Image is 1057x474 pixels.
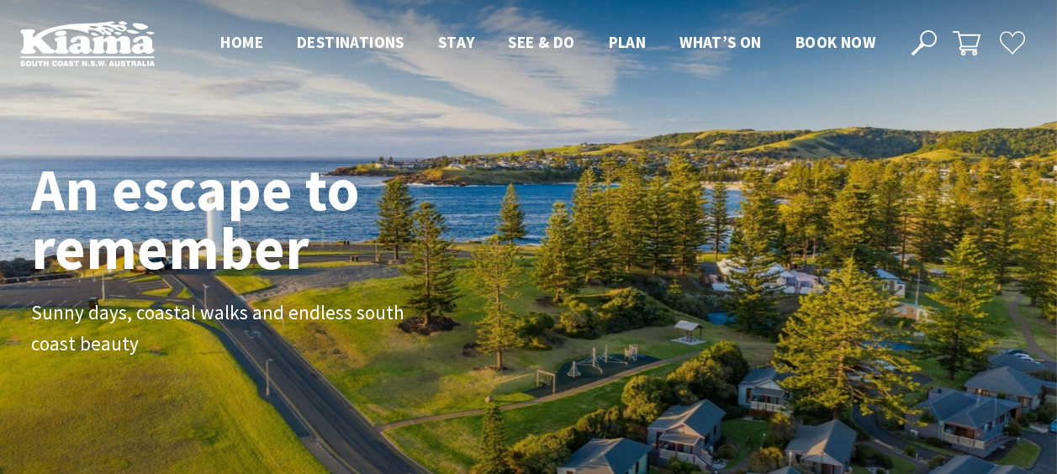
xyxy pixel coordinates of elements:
img: Kiama Logo [20,20,155,66]
span: See & Do [508,32,574,52]
span: Home [220,32,263,52]
span: Book now [795,32,875,52]
h1: An escape to remember [31,160,494,277]
p: Sunny days, coastal walks and endless south coast beauty [31,298,410,360]
span: Plan [609,32,647,52]
span: What’s On [679,32,762,52]
span: Stay [438,32,475,52]
span: Destinations [297,32,404,52]
nav: Main Menu [203,29,892,57]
